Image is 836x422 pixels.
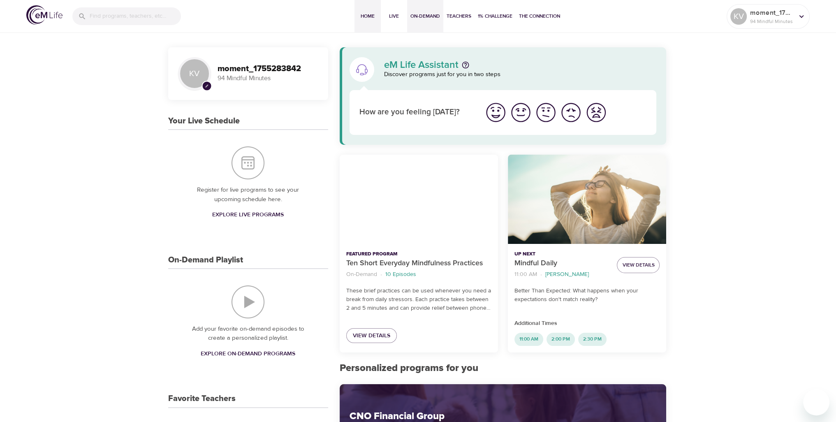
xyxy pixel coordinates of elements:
[585,101,607,124] img: worst
[346,328,397,343] a: View Details
[340,362,667,374] h2: Personalized programs for you
[355,63,368,76] img: eM Life Assistant
[346,250,491,258] p: Featured Program
[346,287,491,313] p: These brief practices can be used whenever you need a break from daily stressors. Each practice t...
[353,331,390,341] span: View Details
[201,349,295,359] span: Explore On-Demand Programs
[385,270,416,279] p: 10 Episodes
[509,101,532,124] img: good
[803,389,829,415] iframe: Button to launch messaging window
[578,333,607,346] div: 2:30 PM
[178,57,211,90] div: KV
[346,258,491,269] p: Ten Short Everyday Mindfulness Practices
[545,270,589,279] p: [PERSON_NAME]
[218,64,318,74] h3: moment_1755283842
[547,333,575,346] div: 2:00 PM
[197,346,299,362] a: Explore On-Demand Programs
[533,100,558,125] button: I'm feeling ok
[340,155,498,244] button: Ten Short Everyday Mindfulness Practices
[514,336,543,343] span: 11:00 AM
[232,285,264,318] img: On-Demand Playlist
[384,70,657,79] p: Discover programs just for you in two steps
[384,12,404,21] span: Live
[359,107,473,118] p: How are you feeling [DATE]?
[185,325,312,343] p: Add your favorite on-demand episodes to create a personalized playlist.
[547,336,575,343] span: 2:00 PM
[622,261,654,269] span: View Details
[750,18,794,25] p: 94 Mindful Minutes
[519,12,560,21] span: The Connection
[26,5,63,25] img: logo
[168,394,236,403] h3: Favorite Teachers
[514,287,660,304] p: Better Than Expected: What happens when your expectations don't match reality?
[584,100,609,125] button: I'm feeling worst
[540,269,542,280] li: ·
[168,255,243,265] h3: On-Demand Playlist
[750,8,794,18] p: moment_1755283842
[535,101,557,124] img: ok
[514,319,660,328] p: Additional Times
[617,257,660,273] button: View Details
[346,270,377,279] p: On-Demand
[578,336,607,343] span: 2:30 PM
[483,100,508,125] button: I'm feeling great
[508,100,533,125] button: I'm feeling good
[346,269,491,280] nav: breadcrumb
[358,12,377,21] span: Home
[514,269,610,280] nav: breadcrumb
[558,100,584,125] button: I'm feeling bad
[380,269,382,280] li: ·
[514,250,610,258] p: Up Next
[508,155,666,244] button: Mindful Daily
[232,146,264,179] img: Your Live Schedule
[514,258,610,269] p: Mindful Daily
[410,12,440,21] span: On-Demand
[212,210,284,220] span: Explore Live Programs
[514,333,543,346] div: 11:00 AM
[218,74,318,83] p: 94 Mindful Minutes
[384,60,459,70] p: eM Life Assistant
[185,185,312,204] p: Register for live programs to see your upcoming schedule here.
[447,12,471,21] span: Teachers
[730,8,747,25] div: KV
[209,207,287,223] a: Explore Live Programs
[514,270,537,279] p: 11:00 AM
[168,116,240,126] h3: Your Live Schedule
[560,101,582,124] img: bad
[90,7,181,25] input: Find programs, teachers, etc...
[484,101,507,124] img: great
[478,12,512,21] span: 1% Challenge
